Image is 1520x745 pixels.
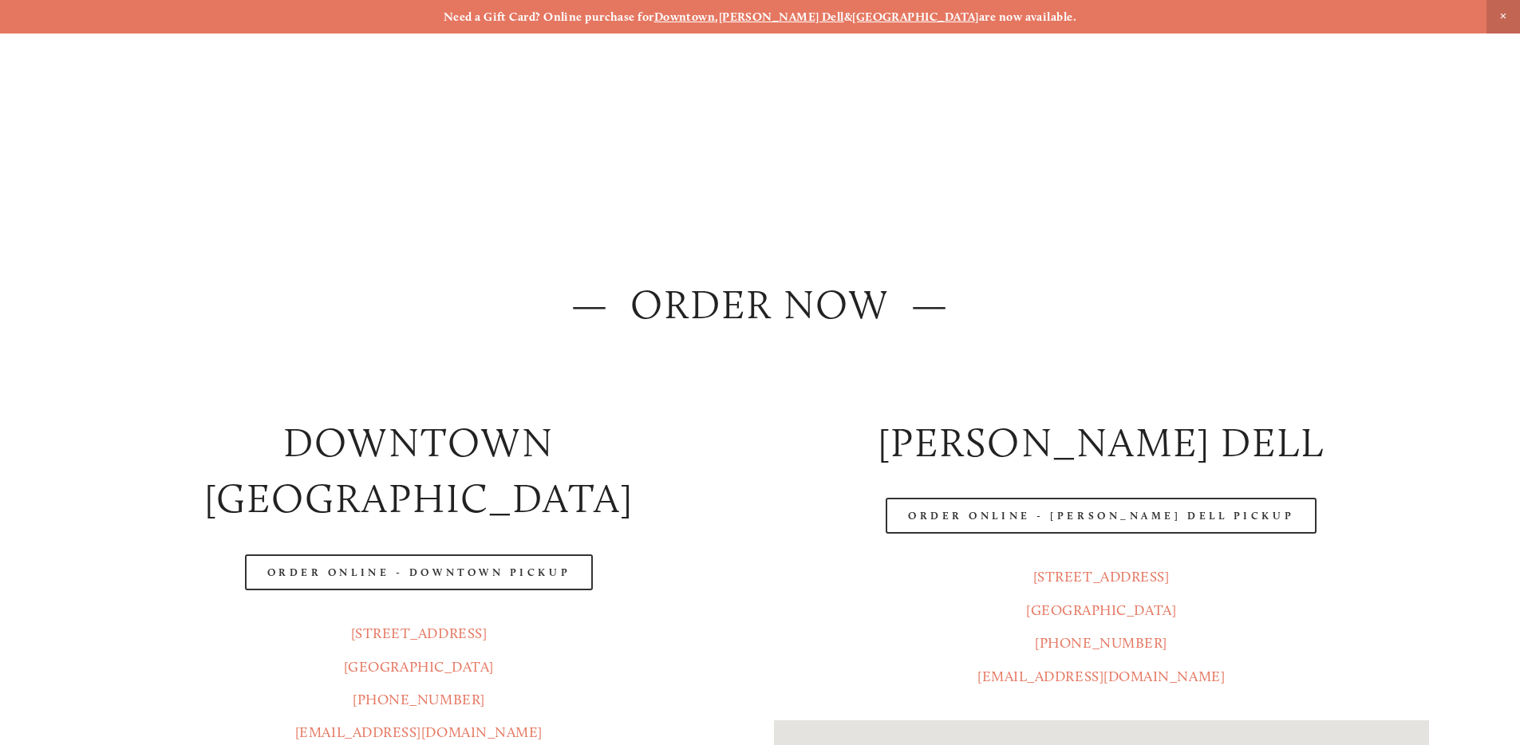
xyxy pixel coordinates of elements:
h2: — ORDER NOW — [91,277,1428,333]
strong: & [844,10,852,24]
a: [GEOGRAPHIC_DATA] [344,658,494,676]
a: [GEOGRAPHIC_DATA] [852,10,979,24]
a: [PHONE_NUMBER] [1035,634,1167,652]
a: Order Online - Downtown pickup [245,554,594,590]
a: Order Online - [PERSON_NAME] Dell Pickup [886,498,1317,534]
a: [PHONE_NUMBER] [353,691,485,708]
a: Downtown [654,10,716,24]
h2: Downtown [GEOGRAPHIC_DATA] [91,415,746,528]
a: [EMAIL_ADDRESS][DOMAIN_NAME] [295,723,543,741]
strong: Need a Gift Card? Online purchase for [444,10,654,24]
a: [STREET_ADDRESS] [1033,568,1170,585]
strong: , [715,10,718,24]
h2: [PERSON_NAME] DELL [774,415,1429,471]
a: [EMAIL_ADDRESS][DOMAIN_NAME] [977,668,1225,685]
a: [GEOGRAPHIC_DATA] [1026,601,1176,619]
a: [STREET_ADDRESS] [351,625,488,642]
strong: are now available. [979,10,1076,24]
a: [PERSON_NAME] Dell [719,10,844,24]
